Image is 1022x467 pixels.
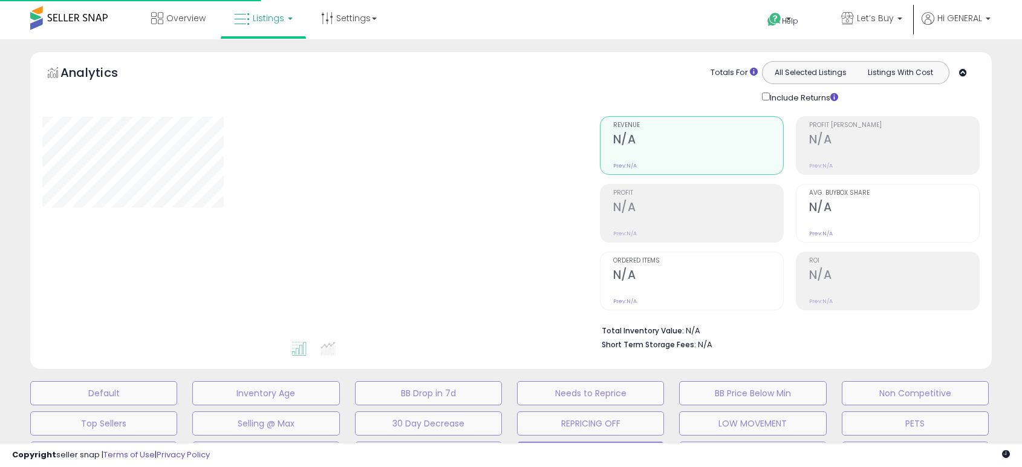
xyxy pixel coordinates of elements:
h2: N/A [613,268,783,284]
i: Get Help [767,12,782,27]
div: seller snap | | [12,449,210,461]
span: Listings [253,12,284,24]
h2: N/A [809,200,979,217]
span: Profit [PERSON_NAME] [809,122,979,129]
button: Default [30,381,177,405]
button: BB Drop in 7d [355,381,502,405]
button: Non Competitive [842,381,989,405]
button: Needs to Reprice [517,381,664,405]
small: Prev: N/A [809,162,833,169]
h5: Analytics [60,64,142,84]
div: Include Returns [753,90,853,104]
span: Ordered Items [613,258,783,264]
button: CRAYOLA AMG [192,442,339,466]
button: All Selected Listings [766,65,856,80]
button: REPRICING OFF [517,411,664,436]
button: LOW MOVEMENT [679,411,826,436]
button: PETS [842,411,989,436]
a: Terms of Use [103,449,155,460]
button: Selling @ Max [192,411,339,436]
small: Prev: N/A [613,230,637,237]
span: ROI [809,258,979,264]
a: Help [758,3,822,39]
small: Prev: N/A [613,298,637,305]
button: [MEDICAL_DATA] [842,442,989,466]
span: N/A [698,339,712,350]
b: Short Term Storage Fees: [602,339,696,350]
span: Avg. Buybox Share [809,190,979,197]
h2: N/A [613,200,783,217]
h2: N/A [613,132,783,149]
h2: N/A [809,268,979,284]
small: Prev: N/A [613,162,637,169]
h2: N/A [809,132,979,149]
span: Help [782,16,798,26]
span: Revenue [613,122,783,129]
button: Listings With Cost [855,65,945,80]
span: Let’s Buy [857,12,894,24]
button: [PERSON_NAME] MAIN [517,442,664,466]
button: Inventory Age [192,381,339,405]
button: BB Price Below Min [679,381,826,405]
strong: Copyright [12,449,56,460]
span: Overview [166,12,206,24]
button: SANDISK [679,442,826,466]
li: N/A [602,322,971,337]
button: 30 Day Decrease [355,411,502,436]
button: CRAYOLA MAIN [30,442,177,466]
button: Top Sellers [30,411,177,436]
b: Total Inventory Value: [602,325,684,336]
div: Totals For [711,67,758,79]
a: Hi GENERAL [922,12,991,39]
button: [PERSON_NAME] AMG [355,442,502,466]
span: Profit [613,190,783,197]
span: Hi GENERAL [937,12,982,24]
a: Privacy Policy [157,449,210,460]
small: Prev: N/A [809,298,833,305]
small: Prev: N/A [809,230,833,237]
